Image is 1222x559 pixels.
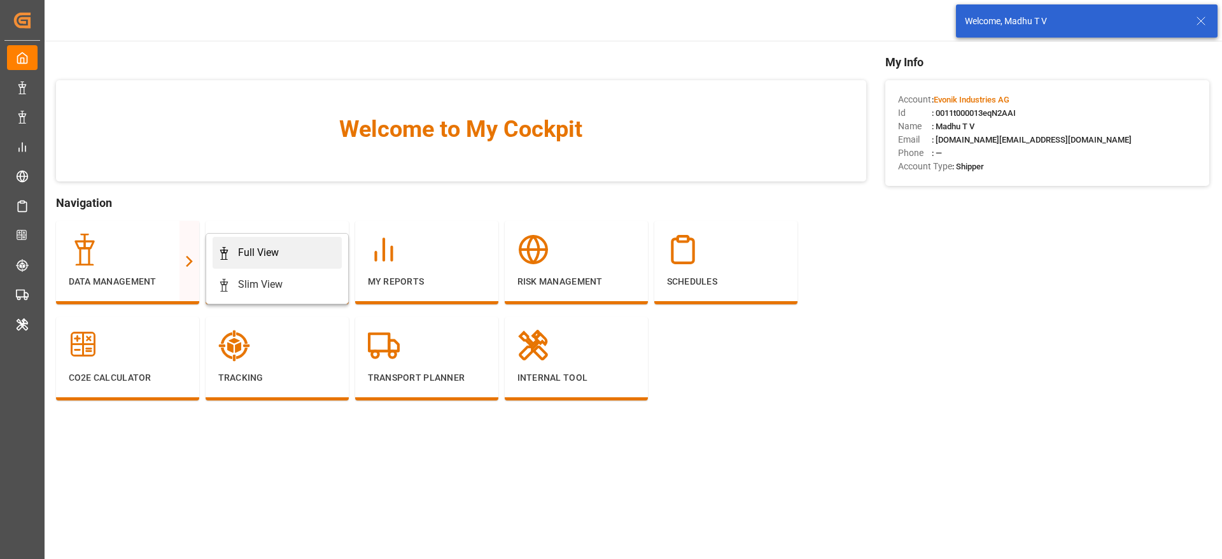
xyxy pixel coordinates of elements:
[898,146,932,160] span: Phone
[932,95,1009,104] span: :
[213,269,342,301] a: Slim View
[952,162,984,171] span: : Shipper
[932,108,1016,118] span: : 0011t000013eqN2AAI
[238,245,279,260] div: Full View
[69,371,186,385] p: CO2e Calculator
[238,277,283,292] div: Slim View
[667,275,785,288] p: Schedules
[898,133,932,146] span: Email
[898,93,932,106] span: Account
[81,112,841,146] span: Welcome to My Cockpit
[932,135,1132,145] span: : [DOMAIN_NAME][EMAIL_ADDRESS][DOMAIN_NAME]
[517,371,635,385] p: Internal Tool
[69,275,186,288] p: Data Management
[932,148,942,158] span: : —
[218,371,336,385] p: Tracking
[932,122,974,131] span: : Madhu T V
[885,53,1209,71] span: My Info
[898,160,952,173] span: Account Type
[213,237,342,269] a: Full View
[898,106,932,120] span: Id
[56,194,866,211] span: Navigation
[898,120,932,133] span: Name
[517,275,635,288] p: Risk Management
[368,371,486,385] p: Transport Planner
[934,95,1009,104] span: Evonik Industries AG
[965,15,1184,28] div: Welcome, Madhu T V
[368,275,486,288] p: My Reports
